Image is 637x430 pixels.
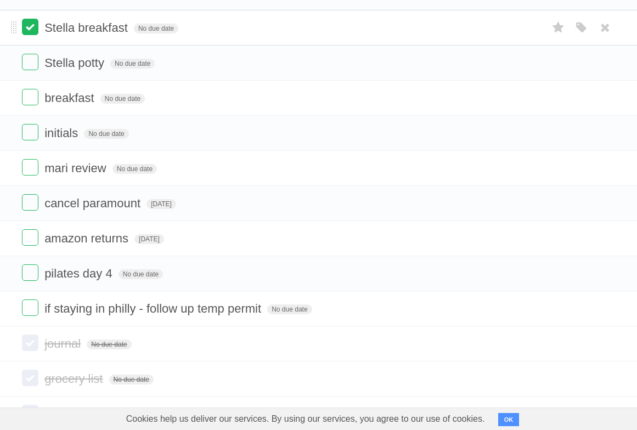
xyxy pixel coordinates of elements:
[44,56,107,70] span: Stella potty
[44,231,131,245] span: amazon returns
[112,164,157,174] span: No due date
[44,407,149,421] span: send schedule pref
[548,19,569,37] label: Star task
[44,161,109,175] span: mari review
[44,91,97,105] span: breakfast
[22,124,38,140] label: Done
[44,337,83,350] span: journal
[267,304,312,314] span: No due date
[119,269,163,279] span: No due date
[22,19,38,35] label: Done
[84,129,128,139] span: No due date
[22,405,38,421] label: Done
[22,299,38,316] label: Done
[44,267,115,280] span: pilates day 4
[134,234,164,244] span: [DATE]
[134,24,178,33] span: No due date
[110,59,155,69] span: No due date
[109,375,154,384] span: No due date
[498,413,520,426] button: OK
[22,159,38,176] label: Done
[22,194,38,211] label: Done
[44,302,264,315] span: if staying in philly - follow up temp permit
[22,335,38,351] label: Done
[22,54,38,70] label: Done
[44,126,81,140] span: initials
[22,264,38,281] label: Done
[100,94,145,104] span: No due date
[44,21,131,35] span: Stella breakfast
[22,370,38,386] label: Done
[44,372,105,386] span: grocery list
[44,196,143,210] span: cancel paramount
[115,408,496,430] span: Cookies help us deliver our services. By using our services, you agree to our use of cookies.
[22,89,38,105] label: Done
[87,340,131,349] span: No due date
[146,199,176,209] span: [DATE]
[22,229,38,246] label: Done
